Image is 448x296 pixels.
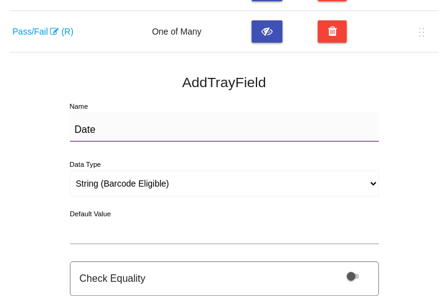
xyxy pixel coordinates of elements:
h5: Add Tray Field [9,75,439,90]
td: One of Many [149,11,248,53]
a: Pass/Fail (R) [12,27,74,36]
label: Name [70,103,88,110]
label: Data Type [70,161,101,168]
div: Check Equality [80,271,146,286]
div: Check Equality of string with another property [70,261,379,296]
label: Default Value [70,209,111,219]
textarea: Date [70,112,379,142]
